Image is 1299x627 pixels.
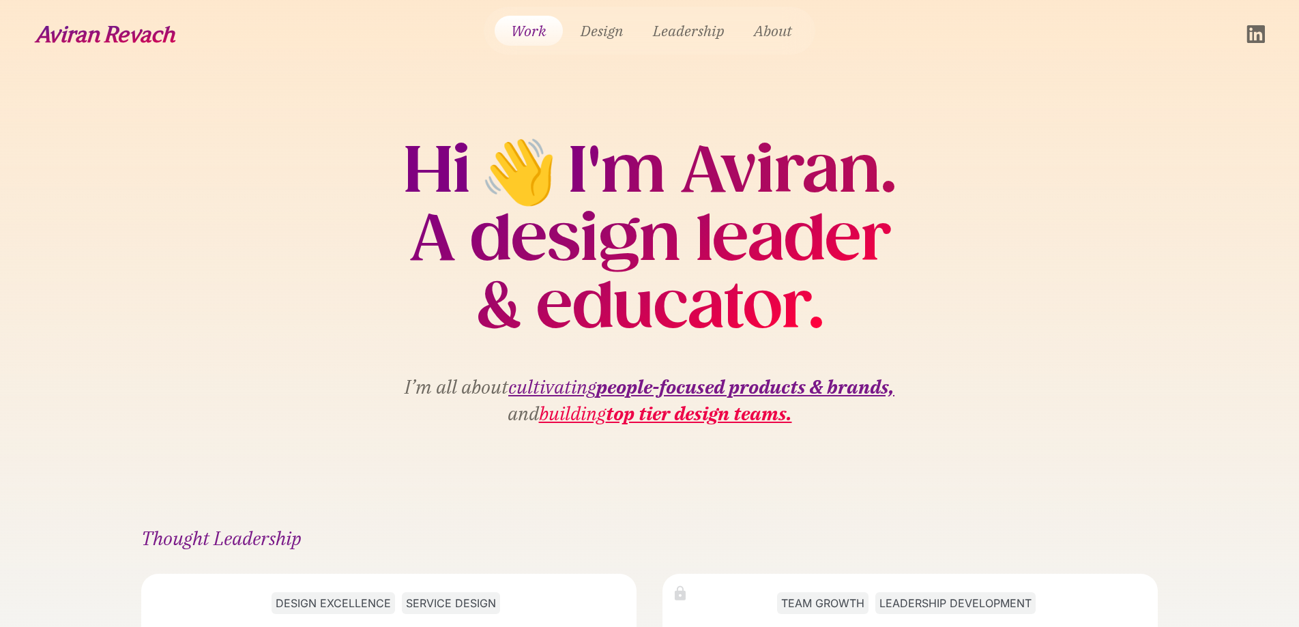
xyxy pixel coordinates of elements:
[568,16,635,46] a: Design
[742,16,804,46] a: About
[508,374,894,399] span: cultivating
[403,205,896,340] h2: A design leader & educator.
[781,594,864,613] div: Team Growth
[606,400,792,426] strong: top tier design teams.
[34,25,176,43] img: Aviran Revach
[495,16,563,46] a: Work
[539,400,792,426] span: building
[568,136,896,204] h2: I'm Aviran.
[641,16,736,46] a: Leadership
[141,529,1158,548] div: Thought Leadership
[405,373,894,426] p: I’m all about and
[406,594,496,613] div: Service Design
[539,400,792,426] a: buildingtop tier design teams.
[596,374,894,399] strong: people-focused products & brands,
[276,594,391,613] div: Design Excellence
[470,149,568,192] h2: 👋
[879,594,1032,613] div: Leadership development
[508,373,894,400] a: cultivatingpeople-focused products & brands,
[403,136,470,204] h2: Hi
[34,25,176,43] a: home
